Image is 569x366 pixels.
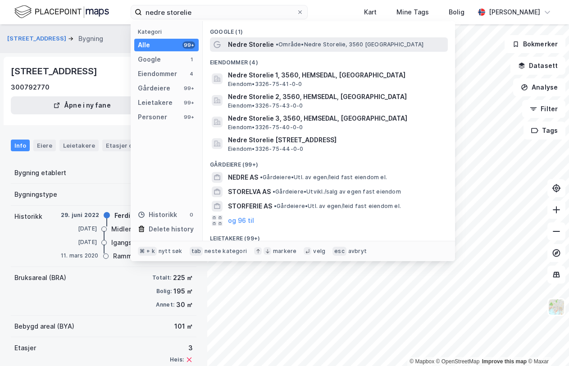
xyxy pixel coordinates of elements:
[274,203,277,209] span: •
[188,211,195,218] div: 0
[505,35,565,53] button: Bokmerker
[173,286,193,297] div: 195 ㎡
[61,211,100,219] div: 29. juni 2022
[276,41,278,48] span: •
[152,274,171,281] div: Totalt:
[156,288,172,295] div: Bolig:
[61,238,97,246] div: [DATE]
[14,272,66,283] div: Bruksareal (BRA)
[182,99,195,106] div: 99+
[33,140,56,151] div: Eiere
[276,41,423,48] span: Område • Nedre Storelie, 3560 [GEOGRAPHIC_DATA]
[510,57,565,75] button: Datasett
[313,248,325,255] div: velg
[203,52,455,68] div: Eiendommer (4)
[205,248,247,255] div: neste kategori
[156,301,174,308] div: Annet:
[106,141,161,149] div: Etasjer og enheter
[14,167,66,178] div: Bygning etablert
[203,154,455,170] div: Gårdeiere (99+)
[436,358,480,365] a: OpenStreetMap
[138,247,157,256] div: ⌘ + k
[364,7,377,18] div: Kart
[260,174,387,181] span: Gårdeiere • Utl. av egen/leid fast eiendom el.
[228,81,302,88] span: Eiendom • 3326-75-41-0-0
[174,321,193,332] div: 101 ㎡
[228,102,303,109] span: Eiendom • 3326-75-43-0-0
[228,215,254,226] button: og 96 til
[61,225,97,233] div: [DATE]
[482,358,527,365] a: Improve this map
[138,97,173,108] div: Leietakere
[228,113,444,124] span: Nedre Storelie 3, 3560, HEMSEDAL, [GEOGRAPHIC_DATA]
[273,248,296,255] div: markere
[111,237,182,248] div: Igangsettingstillatelse
[14,4,109,20] img: logo.f888ab2527a4732fd821a326f86c7f29.svg
[138,28,199,35] div: Kategori
[228,91,444,102] span: Nedre Storelie 2, 3560, HEMSEDAL, [GEOGRAPHIC_DATA]
[396,7,429,18] div: Mine Tags
[332,247,346,256] div: esc
[274,203,401,210] span: Gårdeiere • Utl. av egen/leid fast eiendom el.
[59,140,99,151] div: Leietakere
[273,188,275,195] span: •
[522,100,565,118] button: Filter
[188,56,195,63] div: 1
[228,201,272,212] span: STORFERIE AS
[14,321,74,332] div: Bebygd areal (BYA)
[14,189,57,200] div: Bygningstype
[182,41,195,49] div: 99+
[111,224,193,235] div: Midlertidig brukstillatelse
[176,299,193,310] div: 30 ㎡
[142,5,296,19] input: Søk på adresse, matrikkel, gårdeiere, leietakere eller personer
[61,252,99,260] div: 11. mars 2020
[173,272,193,283] div: 225 ㎡
[182,113,195,121] div: 99+
[524,323,569,366] iframe: Chat Widget
[523,122,565,140] button: Tags
[228,124,303,131] span: Eiendom • 3326-75-40-0-0
[14,211,42,222] div: Historikk
[170,356,184,363] div: Heis:
[11,82,50,93] div: 300792770
[203,21,455,37] div: Google (1)
[190,247,203,256] div: tab
[228,39,274,50] span: Nedre Storelie
[548,298,565,316] img: Z
[228,135,444,145] span: Nedre Storelie [STREET_ADDRESS]
[11,140,30,151] div: Info
[513,78,565,96] button: Analyse
[182,85,195,92] div: 99+
[138,68,177,79] div: Eiendommer
[138,112,167,122] div: Personer
[228,70,444,81] span: Nedre Storelie 1, 3560, HEMSEDAL, [GEOGRAPHIC_DATA]
[449,7,464,18] div: Bolig
[138,209,177,220] div: Historikk
[14,343,36,353] div: Etasjer
[159,248,182,255] div: nytt søk
[11,64,99,78] div: [STREET_ADDRESS]
[348,248,367,255] div: avbryt
[203,228,455,244] div: Leietakere (99+)
[138,40,150,50] div: Alle
[113,251,164,262] div: Rammetillatelse
[228,145,303,153] span: Eiendom • 3326-75-44-0-0
[228,186,271,197] span: STORELVA AS
[410,358,434,365] a: Mapbox
[260,174,263,181] span: •
[228,172,258,183] span: NEDRE AS
[170,343,193,353] div: 3
[11,96,153,114] button: Åpne i ny fane
[489,7,540,18] div: [PERSON_NAME]
[524,323,569,366] div: Kontrollprogram for chat
[188,70,195,77] div: 4
[114,210,154,221] div: Ferdigattest
[7,34,68,43] button: [STREET_ADDRESS]
[149,224,194,235] div: Delete history
[78,33,103,44] div: Bygning
[138,83,170,94] div: Gårdeiere
[273,188,401,195] span: Gårdeiere • Utvikl./salg av egen fast eiendom
[138,54,161,65] div: Google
